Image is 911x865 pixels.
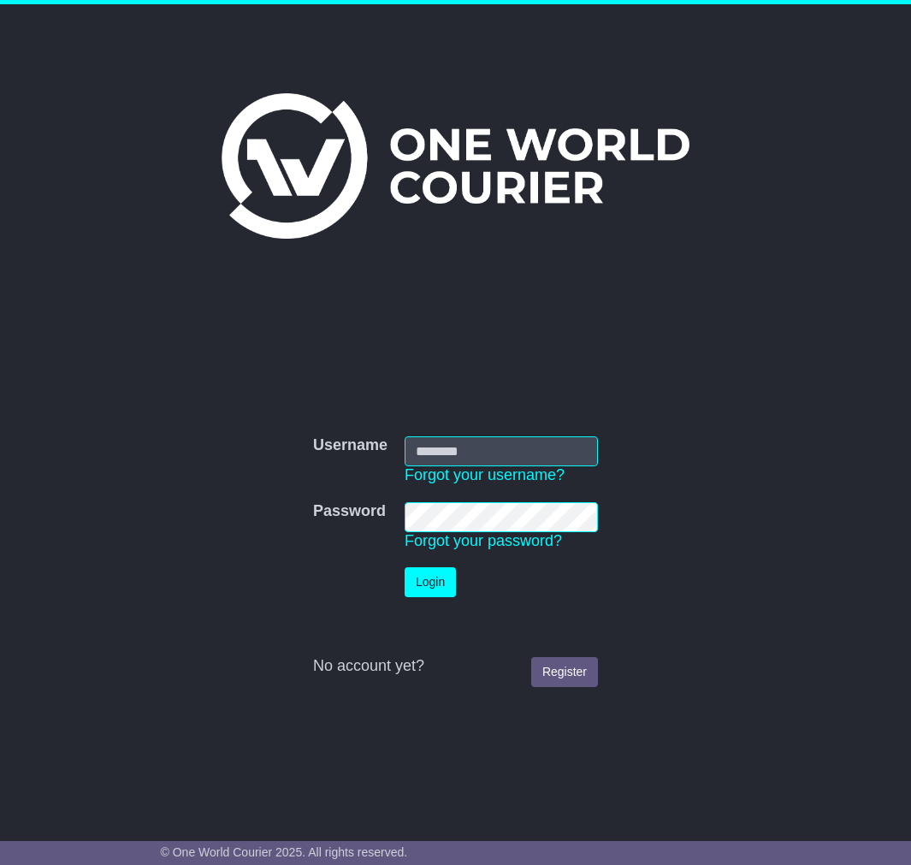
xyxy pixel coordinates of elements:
[313,657,598,676] div: No account yet?
[313,502,386,521] label: Password
[222,93,689,239] img: One World
[161,845,408,859] span: © One World Courier 2025. All rights reserved.
[405,466,565,483] a: Forgot your username?
[405,532,562,549] a: Forgot your password?
[531,657,598,687] a: Register
[313,436,387,455] label: Username
[405,567,456,597] button: Login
